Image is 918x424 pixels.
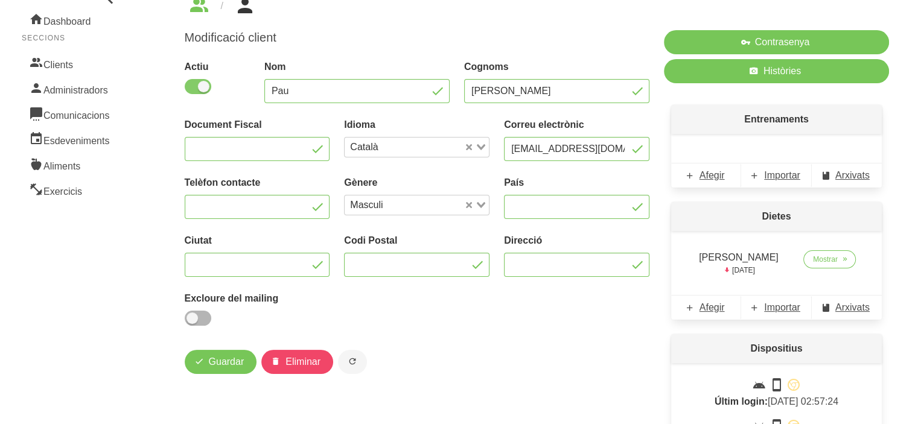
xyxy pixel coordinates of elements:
[209,355,244,369] span: Guardar
[285,355,320,369] span: Eliminar
[755,35,810,49] span: Contrasenya
[344,118,489,132] label: Idioma
[715,396,768,407] strong: Últim login:
[387,198,464,212] input: Search for option
[835,168,870,183] span: Arxivats
[741,296,811,320] a: Importar
[464,60,649,74] label: Cognoms
[504,118,649,132] label: Correu electrònic
[344,195,489,215] div: Search for option
[686,378,867,409] p: [DATE] 02:57:24
[686,245,792,280] td: [PERSON_NAME]
[664,59,889,83] a: Històries
[185,233,330,248] label: Ciutat
[22,51,120,76] a: Clients
[185,30,649,45] h1: Modificació client
[764,168,800,183] span: Importar
[347,140,381,154] span: Català
[344,137,489,157] div: Search for option
[835,300,870,315] span: Arxivats
[22,101,120,127] a: Comunicacions
[813,254,838,265] span: Mostrar
[763,64,801,78] span: Històries
[700,300,725,315] span: Afegir
[700,168,725,183] span: Afegir
[185,291,330,306] label: Excloure del mailing
[671,296,741,320] a: Afegir
[185,176,330,190] label: Telèfon contacte
[466,143,472,152] button: Clear Selected
[185,60,250,74] label: Actiu
[741,163,811,188] a: Importar
[22,33,120,43] p: Seccions
[812,163,882,188] a: Arxivats
[344,176,489,190] label: Gènere
[185,118,330,132] label: Document Fiscal
[671,202,882,231] p: Dietes
[504,176,649,190] label: País
[344,233,489,248] label: Codi Postal
[466,201,472,210] button: Clear Selected
[812,296,882,320] a: Arxivats
[764,300,800,315] span: Importar
[22,127,120,152] a: Esdeveniments
[671,163,741,188] a: Afegir
[347,198,386,212] span: Masculi
[803,250,856,268] a: Mostrar
[22,152,120,177] a: Aliments
[22,7,120,33] a: Dashboard
[383,140,464,154] input: Search for option
[261,350,333,374] button: Eliminar
[664,30,889,54] button: Contrasenya
[671,334,882,363] p: Dispositius
[693,265,785,276] p: [DATE]
[504,233,649,248] label: Direcció
[22,76,120,101] a: Administradors
[185,350,257,374] button: Guardar
[264,60,450,74] label: Nom
[671,105,882,134] p: Entrenaments
[22,177,120,203] a: Exercicis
